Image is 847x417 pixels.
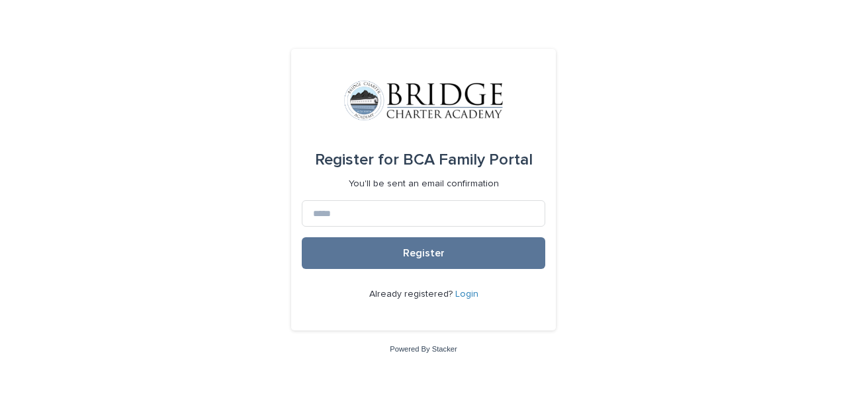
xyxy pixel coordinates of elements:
a: Login [455,289,478,299]
a: Powered By Stacker [390,345,457,353]
p: You'll be sent an email confirmation [349,178,499,190]
img: V1C1m3IdTEidaUdm9Hs0 [344,81,503,120]
button: Register [302,237,545,269]
span: Register for [315,152,399,168]
span: Register [403,248,445,258]
div: BCA Family Portal [315,141,533,178]
span: Already registered? [369,289,455,299]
